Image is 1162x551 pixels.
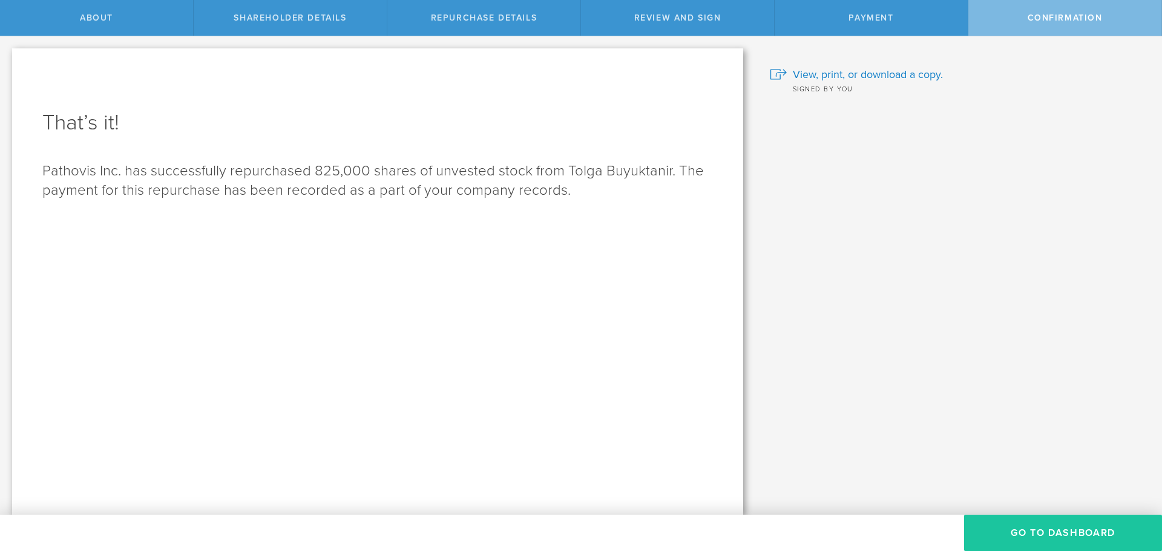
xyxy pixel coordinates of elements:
[42,161,713,200] p: Pathovis Inc. has successfully repurchased 825,000 shares of unvested stock from Tolga Buyuktanir...
[234,13,346,23] span: Shareholder Details
[770,82,1144,94] div: Signed by you
[1101,457,1162,515] iframe: Chat Widget
[964,515,1162,551] button: Go to Dashboard
[42,108,713,137] h1: That’s it!
[80,13,113,23] span: About
[793,67,943,82] span: View, print, or download a copy.
[1028,13,1103,23] span: Confirmation
[634,13,721,23] span: Review and Sign
[431,13,537,23] span: Repurchase Details
[849,13,893,23] span: Payment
